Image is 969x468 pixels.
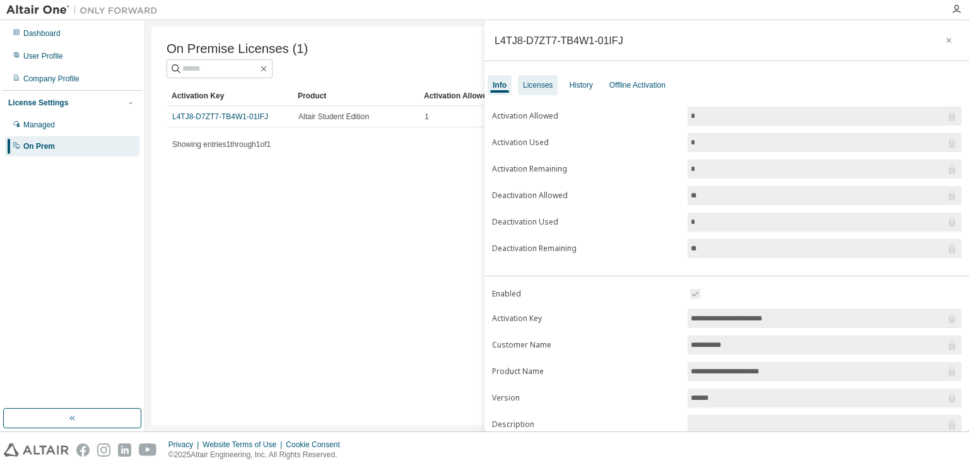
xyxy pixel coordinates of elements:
[6,4,164,16] img: Altair One
[492,366,680,377] label: Product Name
[495,35,623,45] div: L4TJ8-D7ZT7-TB4W1-01IFJ
[492,340,680,350] label: Customer Name
[492,137,680,148] label: Activation Used
[76,443,90,457] img: facebook.svg
[23,51,63,61] div: User Profile
[492,313,680,324] label: Activation Key
[172,112,268,121] a: L4TJ8-D7ZT7-TB4W1-01IFJ
[23,74,79,84] div: Company Profile
[8,98,68,108] div: License Settings
[298,86,414,106] div: Product
[97,443,110,457] img: instagram.svg
[118,443,131,457] img: linkedin.svg
[168,440,203,450] div: Privacy
[424,86,540,106] div: Activation Allowed
[168,450,348,460] p: © 2025 Altair Engineering, Inc. All Rights Reserved.
[172,140,271,149] span: Showing entries 1 through 1 of 1
[23,141,55,151] div: On Prem
[425,112,429,122] span: 1
[23,28,61,38] div: Dashboard
[492,243,680,254] label: Deactivation Remaining
[569,80,592,90] div: History
[492,289,680,299] label: Enabled
[492,217,680,227] label: Deactivation Used
[286,440,347,450] div: Cookie Consent
[4,443,69,457] img: altair_logo.svg
[493,80,507,90] div: Info
[492,164,680,174] label: Activation Remaining
[492,419,680,430] label: Description
[203,440,286,450] div: Website Terms of Use
[609,80,666,90] div: Offline Activation
[167,42,308,56] span: On Premise Licenses (1)
[139,443,157,457] img: youtube.svg
[172,86,288,106] div: Activation Key
[523,80,553,90] div: Licenses
[492,111,680,121] label: Activation Allowed
[298,112,369,122] span: Altair Student Edition
[23,120,55,130] div: Managed
[492,393,680,403] label: Version
[492,190,680,201] label: Deactivation Allowed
